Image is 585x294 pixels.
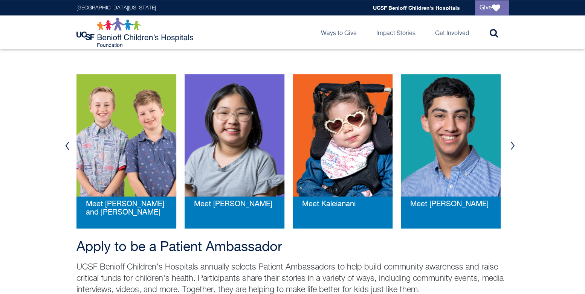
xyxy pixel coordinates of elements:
a: Ways to Give [315,15,363,49]
a: Meet Kaleianani [302,200,356,209]
a: Give [475,0,509,15]
span: Meet Kaleianani [302,200,356,208]
img: ashley-web_0.png [185,74,284,197]
a: UCSF Benioff Children's Hospitals [373,5,460,11]
a: Meet [PERSON_NAME] and [PERSON_NAME] [86,200,167,217]
a: [GEOGRAPHIC_DATA][US_STATE] [76,5,156,11]
span: Meet [PERSON_NAME] and [PERSON_NAME] [86,200,164,216]
button: Next [507,134,518,157]
h2: Apply to be a Patient Ambassador [76,240,509,255]
a: Impact Stories [370,15,422,49]
img: kaleiani-web.png [293,74,393,197]
button: Previous [62,134,73,157]
a: Meet [PERSON_NAME] [410,200,489,209]
a: Meet [PERSON_NAME] [194,200,272,209]
a: Get Involved [429,15,475,49]
img: dilan-web_0.png [401,74,501,197]
img: Logo for UCSF Benioff Children's Hospitals Foundation [76,17,195,47]
img: teddy-web.png [76,74,176,197]
span: Meet [PERSON_NAME] [194,200,272,208]
span: Meet [PERSON_NAME] [410,200,489,208]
